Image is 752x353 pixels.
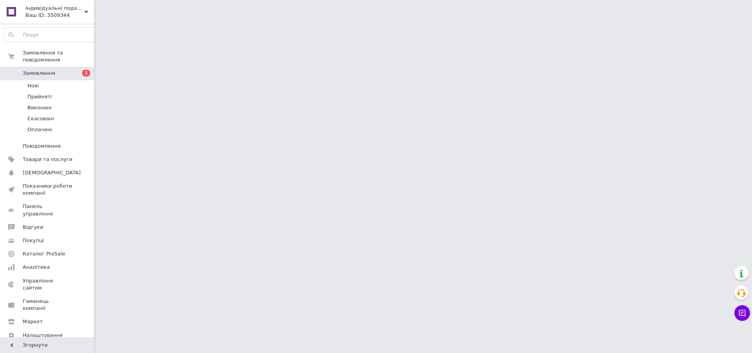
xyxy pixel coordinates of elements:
[23,318,43,325] span: Маркет
[27,104,52,111] span: Виконані
[27,126,52,133] span: Оплачені
[23,49,94,63] span: Замовлення та повідомлення
[25,12,94,19] div: Ваш ID: 3509344
[23,250,65,257] span: Каталог ProSale
[27,93,52,100] span: Прийняті
[23,332,63,339] span: Налаштування
[23,277,72,291] span: Управління сайтом
[23,156,72,163] span: Товари та послуги
[734,305,750,321] button: Чат з покупцем
[25,5,84,12] span: Індивідуальні подарунки з любов'ю
[23,183,72,197] span: Показники роботи компанії
[27,115,54,122] span: Скасовані
[4,28,98,42] input: Пошук
[23,143,61,150] span: Повідомлення
[23,224,43,231] span: Відгуки
[23,169,81,176] span: [DEMOGRAPHIC_DATA]
[23,264,50,271] span: Аналітика
[23,298,72,312] span: Гаманець компанії
[82,70,90,76] span: 1
[23,237,44,244] span: Покупці
[23,203,72,217] span: Панель управління
[27,82,39,89] span: Нові
[23,70,55,77] span: Замовлення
